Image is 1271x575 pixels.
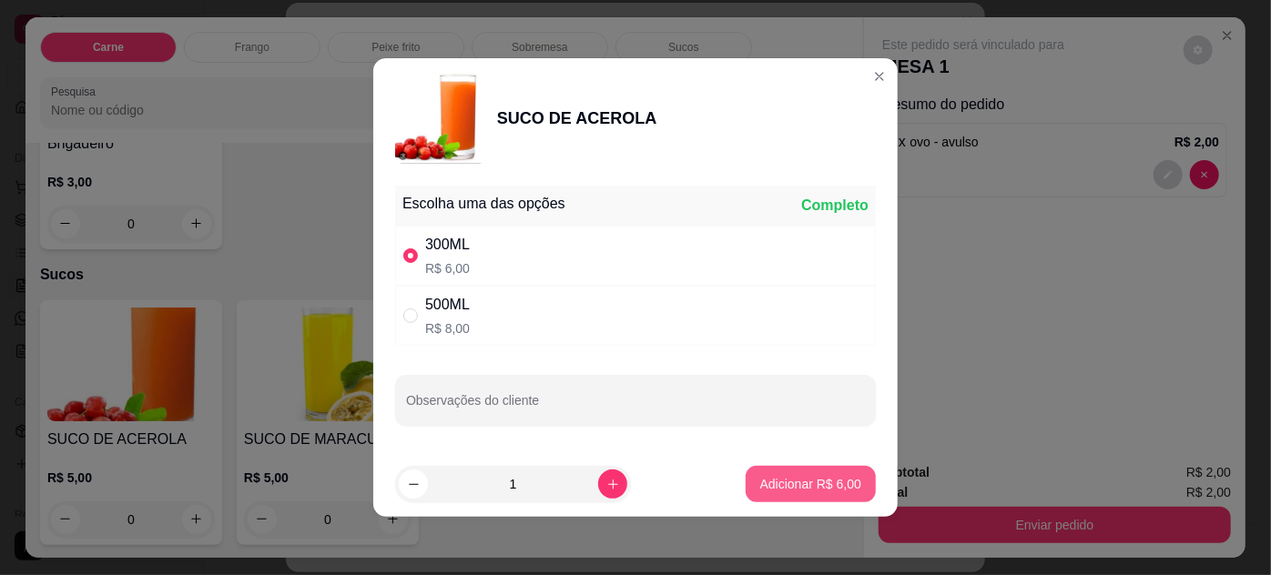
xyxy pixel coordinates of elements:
[425,234,470,256] div: 300ML
[746,466,876,502] button: Adicionar R$ 6,00
[425,294,470,316] div: 500ML
[801,195,869,217] div: Completo
[425,319,470,338] p: R$ 8,00
[598,469,627,499] button: increase-product-quantity
[399,469,428,499] button: decrease-product-quantity
[497,106,656,131] div: SUCO DE ACEROLA
[865,62,894,91] button: Close
[406,398,865,417] input: Observações do cliente
[395,73,486,164] img: product-image
[402,193,565,215] div: Escolha uma das opções
[425,259,470,277] p: R$ 6,00
[760,475,861,493] p: Adicionar R$ 6,00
